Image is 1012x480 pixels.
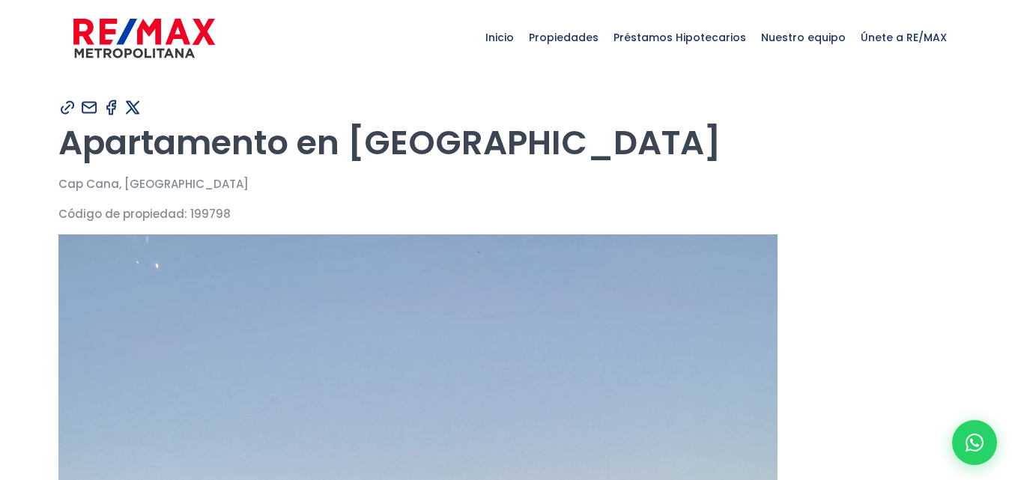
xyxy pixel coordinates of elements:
span: Propiedades [521,15,606,60]
span: Préstamos Hipotecarios [606,15,754,60]
span: Únete a RE/MAX [853,15,954,60]
img: Compartir [58,98,77,117]
img: Compartir [80,98,99,117]
span: 199798 [190,206,231,222]
img: remax-metropolitana-logo [73,16,215,61]
p: Cap Cana, [GEOGRAPHIC_DATA] [58,174,954,193]
h1: Apartamento en [GEOGRAPHIC_DATA] [58,122,954,163]
img: Compartir [124,98,142,117]
span: Nuestro equipo [754,15,853,60]
span: Código de propiedad: [58,206,187,222]
img: Compartir [102,98,121,117]
span: Inicio [478,15,521,60]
